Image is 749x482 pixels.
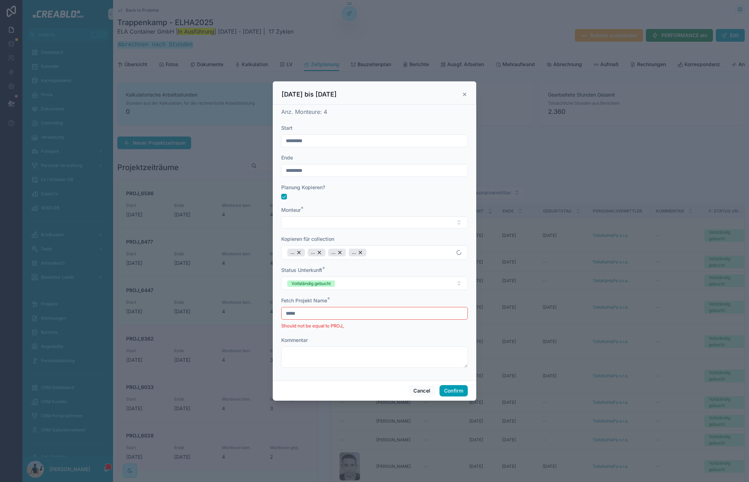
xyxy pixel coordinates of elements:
[281,323,468,330] li: Should not be equal to PROJ_
[281,184,325,190] span: Planung Kopieren?
[281,155,293,161] span: Ende
[308,249,325,256] button: Unselect 3658
[311,250,315,255] span: ...
[281,297,327,303] span: Fetch Projekt Name
[281,245,468,260] button: Select Button
[281,125,293,131] span: Start
[281,216,468,228] button: Select Button
[440,385,468,396] button: Confirm
[290,250,295,255] span: ...
[331,250,336,255] span: ...
[281,207,301,213] span: Monteur
[287,249,305,256] button: Unselect 3749
[281,267,322,273] span: Status Unterkunft
[291,280,331,287] div: Vollständig gebucht
[281,108,327,115] span: Anz. Monteure: 4
[282,90,337,99] h3: [DATE] bis [DATE]
[349,249,366,256] button: Unselect 3642
[281,236,334,242] span: Kopieren für collection
[352,250,356,255] span: ...
[328,249,346,256] button: Unselect 3647
[281,337,308,343] span: Kommentar
[409,385,435,396] button: Cancel
[281,277,468,290] button: Select Button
